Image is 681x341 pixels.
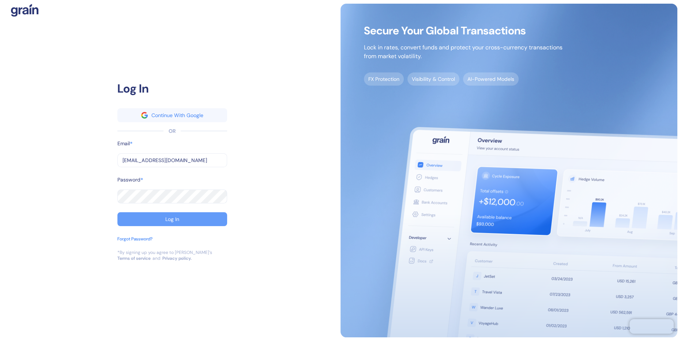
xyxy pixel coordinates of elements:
[629,319,674,334] iframe: Chatra live chat
[117,255,151,261] a: Terms of service
[364,43,563,61] p: Lock in rates, convert funds and protect your cross-currency transactions from market volatility.
[117,108,227,122] button: googleContinue With Google
[117,212,227,226] button: Log In
[11,4,38,17] img: logo
[117,80,227,97] div: Log In
[162,255,192,261] a: Privacy policy.
[364,72,404,86] span: FX Protection
[169,127,176,135] div: OR
[117,236,153,242] div: Forgot Password?
[340,4,677,337] img: signup-main-image
[151,113,203,118] div: Continue With Google
[407,72,459,86] span: Visibility & Control
[117,250,212,255] div: *By signing up you agree to [PERSON_NAME]’s
[364,27,563,34] span: Secure Your Global Transactions
[117,176,140,184] label: Password
[141,112,148,119] img: google
[117,236,153,250] button: Forgot Password?
[165,217,179,222] div: Log In
[153,255,161,261] div: and
[117,140,130,147] label: Email
[463,72,519,86] span: AI-Powered Models
[117,153,227,167] input: example@email.com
